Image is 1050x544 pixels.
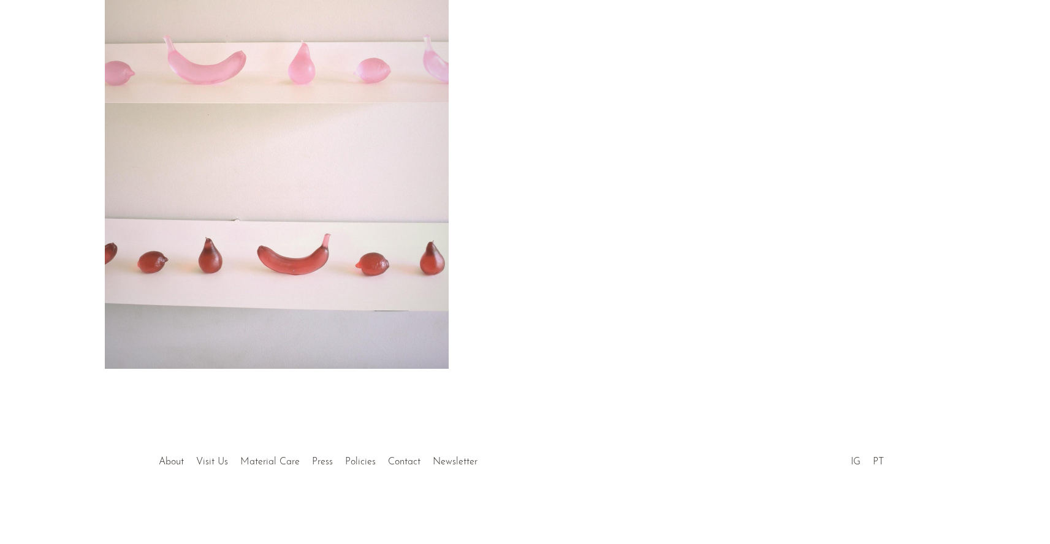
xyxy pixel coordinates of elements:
a: Material Care [240,457,300,467]
a: Policies [345,457,376,467]
ul: Quick links [153,447,484,470]
ul: Social Medias [845,447,890,470]
a: Press [312,457,333,467]
a: Contact [388,457,420,467]
a: IG [851,457,861,467]
a: PT [873,457,884,467]
a: About [159,457,184,467]
a: Visit Us [196,457,228,467]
